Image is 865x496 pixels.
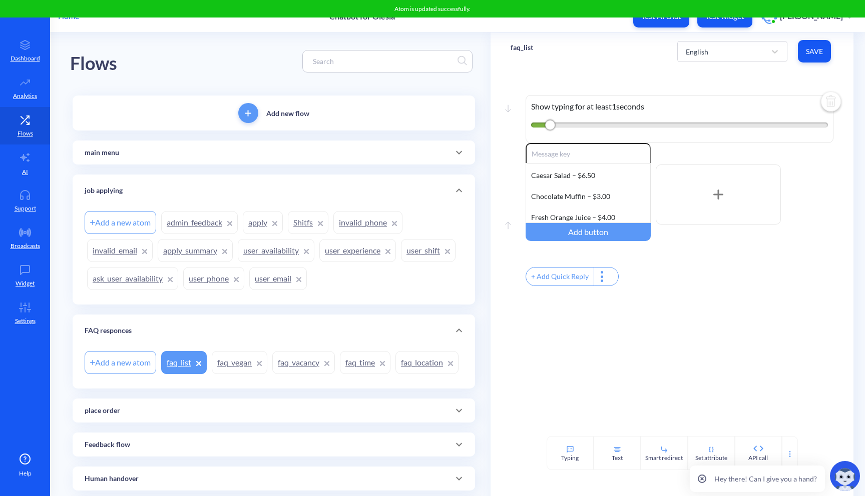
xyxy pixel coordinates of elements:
[85,439,130,450] p: Feedback flow
[11,241,40,250] p: Broadcasts
[526,163,651,223] div: 1. Where are you located? We are located at [STREET_ADDRESS]. 2. What time do you close? Our rest...
[511,42,533,52] p: faq_list
[395,351,459,374] a: faq_location
[73,398,475,422] div: place order
[15,204,36,213] p: Support
[212,351,267,374] a: faq_vegan
[73,140,475,164] div: main menu
[22,167,28,176] p: AI
[19,469,32,478] span: Help
[85,211,156,234] div: Add a new atom
[714,473,817,484] p: Hey there! Can I give you a hand?
[612,453,623,462] div: Text
[73,432,475,456] div: Feedback flow
[686,46,708,56] div: English
[73,174,475,206] div: job applying
[85,147,119,158] p: main menu
[819,90,843,114] img: delete
[161,211,238,234] a: admin_feedback
[238,239,314,262] a: user_availability
[18,129,33,138] p: Flows
[394,5,471,12] span: Atom is updated successfully.
[333,211,402,234] a: invalid_phone
[531,100,828,112] p: Show typing for at least 1 seconds
[73,466,475,490] div: Human handover
[266,108,309,118] p: Add new flow
[70,49,117,78] div: Flows
[561,453,579,462] div: Typing
[15,316,36,325] p: Settings
[748,453,768,462] div: API call
[238,103,258,123] button: add
[340,351,390,374] a: faq_time
[272,351,335,374] a: faq_vacancy
[830,461,860,491] img: copilot-icon.svg
[319,239,396,262] a: user_experience
[288,211,328,234] a: Shitfs
[73,314,475,346] div: FAQ responces
[695,453,727,462] div: Set attribute
[526,223,651,241] div: Add button
[161,351,207,374] a: faq_list
[13,91,37,100] p: Analytics
[645,453,683,462] div: Smart redirect
[85,473,139,484] p: Human handover
[11,54,40,63] p: Dashboard
[401,239,456,262] a: user_shift
[249,267,307,290] a: user_email
[526,267,594,285] div: + Add Quick Reply
[16,279,35,288] p: Widget
[85,351,156,374] div: Add a new atom
[158,239,233,262] a: apply_summary
[308,55,458,67] input: Search
[87,239,153,262] a: invalid_email
[85,185,123,196] p: job applying
[806,46,823,56] span: Save
[85,405,120,416] p: place order
[85,325,132,336] p: FAQ responces
[526,143,651,163] input: Message key
[87,267,178,290] a: ask_user_availability
[243,211,283,234] a: apply
[798,40,831,62] button: Save
[183,267,244,290] a: user_phone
